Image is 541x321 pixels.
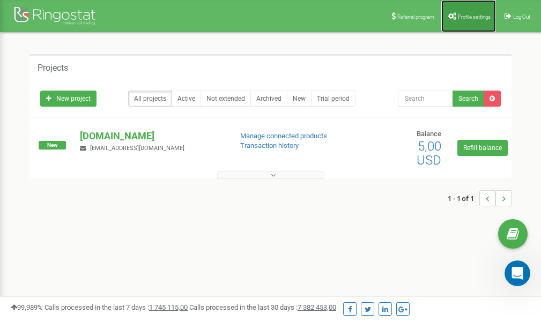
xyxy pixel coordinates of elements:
[240,141,299,150] a: Transaction history
[398,91,453,107] input: Search
[298,303,336,311] u: 7 382 453,00
[457,140,508,156] a: Refill balance
[40,91,97,107] a: New project
[417,130,441,138] span: Balance
[128,91,172,107] a: All projects
[39,141,66,150] span: New
[90,145,184,152] span: [EMAIL_ADDRESS][DOMAIN_NAME]
[448,180,512,217] nav: ...
[11,303,43,311] span: 99,989%
[397,14,434,20] span: Referral program
[80,129,223,143] p: [DOMAIN_NAME]
[172,91,201,107] a: Active
[453,91,484,107] button: Search
[448,190,479,206] span: 1 - 1 of 1
[513,14,530,20] span: Log Out
[311,91,355,107] a: Trial period
[250,91,287,107] a: Archived
[458,14,491,20] span: Profile settings
[189,303,336,311] span: Calls processed in the last 30 days :
[287,91,312,107] a: New
[240,132,327,140] a: Manage connected products
[45,303,188,311] span: Calls processed in the last 7 days :
[201,91,251,107] a: Not extended
[505,260,530,286] iframe: Intercom live chat
[417,139,441,168] span: 5,00 USD
[149,303,188,311] u: 1 745 115,00
[38,63,68,73] h5: Projects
